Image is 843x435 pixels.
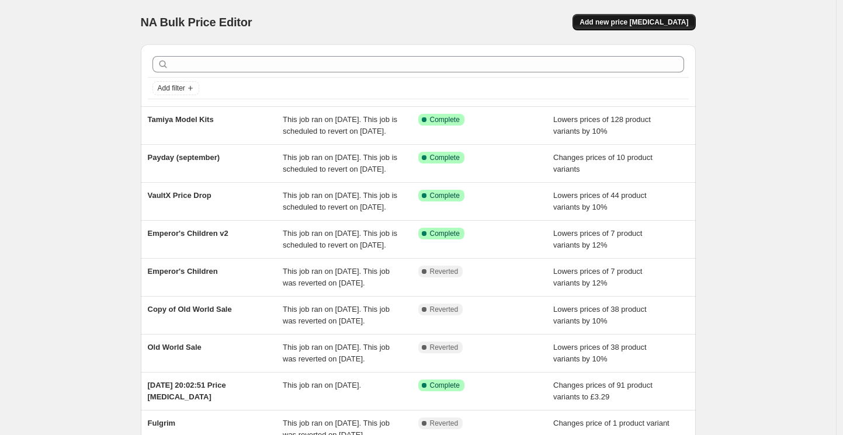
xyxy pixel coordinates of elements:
span: Payday (september) [148,153,220,162]
span: Complete [430,153,460,162]
span: Lowers prices of 38 product variants by 10% [553,343,647,363]
span: Add new price [MEDICAL_DATA] [580,18,688,27]
span: Emperor's Children [148,267,218,276]
span: Lowers prices of 38 product variants by 10% [553,305,647,325]
span: Lowers prices of 44 product variants by 10% [553,191,647,211]
span: This job ran on [DATE]. [283,381,361,389]
span: Old World Sale [148,343,202,352]
span: VaultX Price Drop [148,191,211,200]
button: Add filter [152,81,199,95]
span: Emperor's Children v2 [148,229,228,238]
span: This job ran on [DATE]. This job is scheduled to revert on [DATE]. [283,191,397,211]
span: Add filter [158,83,185,93]
span: Lowers prices of 7 product variants by 12% [553,229,642,249]
span: This job ran on [DATE]. This job was reverted on [DATE]. [283,343,390,363]
span: This job ran on [DATE]. This job is scheduled to revert on [DATE]. [283,229,397,249]
span: This job ran on [DATE]. This job is scheduled to revert on [DATE]. [283,115,397,135]
span: Reverted [430,343,459,352]
span: Tamiya Model Kits [148,115,214,124]
span: NA Bulk Price Editor [141,16,252,29]
span: Lowers prices of 128 product variants by 10% [553,115,651,135]
span: Complete [430,381,460,390]
span: Lowers prices of 7 product variants by 12% [553,267,642,287]
button: Add new price [MEDICAL_DATA] [573,14,695,30]
span: Complete [430,191,460,200]
span: Copy of Old World Sale [148,305,232,314]
span: Changes prices of 91 product variants to £3.29 [553,381,653,401]
span: This job ran on [DATE]. This job was reverted on [DATE]. [283,305,390,325]
span: Changes price of 1 product variant [553,419,669,427]
span: This job ran on [DATE]. This job is scheduled to revert on [DATE]. [283,153,397,173]
span: Reverted [430,305,459,314]
span: [DATE] 20:02:51 Price [MEDICAL_DATA] [148,381,226,401]
span: Fulgrim [148,419,176,427]
span: This job ran on [DATE]. This job was reverted on [DATE]. [283,267,390,287]
span: Reverted [430,419,459,428]
span: Reverted [430,267,459,276]
span: Complete [430,115,460,124]
span: Complete [430,229,460,238]
span: Changes prices of 10 product variants [553,153,653,173]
